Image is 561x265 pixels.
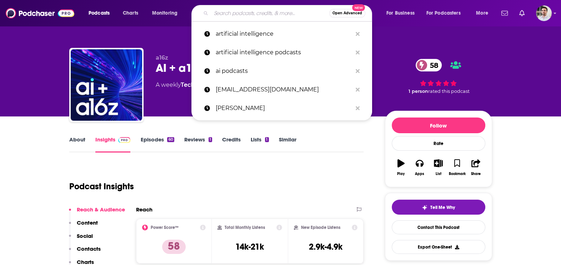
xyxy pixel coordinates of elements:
[147,7,187,19] button: open menu
[430,205,455,210] span: Tell Me Why
[423,59,442,71] span: 58
[466,155,485,180] button: Share
[216,62,352,80] p: ai podcasts
[279,136,296,152] a: Similar
[167,137,174,142] div: 60
[152,8,177,18] span: Monitoring
[536,5,552,21] button: Show profile menu
[416,59,442,71] a: 58
[123,8,138,18] span: Charts
[426,8,461,18] span: For Podcasters
[136,206,152,213] h2: Reach
[77,206,125,213] p: Reach & Audience
[191,25,372,43] a: artificial intelligence
[499,7,511,19] a: Show notifications dropdown
[429,155,447,180] button: List
[428,89,470,94] span: rated this podcast
[69,232,93,246] button: Social
[225,225,265,230] h2: Total Monthly Listens
[415,172,424,176] div: Apps
[235,241,264,252] h3: 14k-21k
[265,137,269,142] div: 1
[392,136,485,151] div: Rate
[156,54,168,61] span: a16z
[151,225,179,230] h2: Power Score™
[536,5,552,21] img: User Profile
[251,136,269,152] a: Lists1
[386,8,415,18] span: For Business
[211,7,329,19] input: Search podcasts, credits, & more...
[6,6,74,20] img: Podchaser - Follow, Share and Rate Podcasts
[71,49,142,121] img: AI + a16z
[181,81,215,88] a: Technology
[216,43,352,62] p: artificial intelligence podcasts
[449,172,465,176] div: Bookmark
[422,7,471,19] button: open menu
[332,11,362,15] span: Open Advanced
[381,7,424,19] button: open menu
[69,136,85,152] a: About
[69,219,98,232] button: Content
[471,7,497,19] button: open menu
[118,7,142,19] a: Charts
[184,136,212,152] a: Reviews1
[392,155,410,180] button: Play
[191,99,372,117] a: [PERSON_NAME]
[392,200,485,215] button: tell me why sparkleTell Me Why
[476,8,488,18] span: More
[329,9,365,17] button: Open AdvancedNew
[409,89,428,94] span: 1 person
[536,5,552,21] span: Logged in as sam_beutlerink
[216,99,352,117] p: chad durfee
[118,137,131,143] img: Podchaser Pro
[77,245,101,252] p: Contacts
[198,5,379,21] div: Search podcasts, credits, & more...
[385,54,492,99] div: 58 1 personrated this podcast
[191,43,372,62] a: artificial intelligence podcasts
[162,240,186,254] p: 58
[410,155,429,180] button: Apps
[301,225,340,230] h2: New Episode Listens
[69,245,101,259] button: Contacts
[309,241,342,252] h3: 2.9k-4.9k
[448,155,466,180] button: Bookmark
[392,220,485,234] a: Contact This Podcast
[471,172,481,176] div: Share
[69,206,125,219] button: Reach & Audience
[392,240,485,254] button: Export One-Sheet
[209,137,212,142] div: 1
[95,136,131,152] a: InsightsPodchaser Pro
[216,25,352,43] p: artificial intelligence
[516,7,527,19] a: Show notifications dropdown
[77,232,93,239] p: Social
[436,172,441,176] div: List
[77,219,98,226] p: Content
[397,172,405,176] div: Play
[352,4,365,11] span: New
[216,80,352,99] p: q-ai-podcast@juniper.net
[191,80,372,99] a: [EMAIL_ADDRESS][DOMAIN_NAME]
[140,136,174,152] a: Episodes60
[222,136,241,152] a: Credits
[422,205,427,210] img: tell me why sparkle
[392,117,485,133] button: Follow
[191,62,372,80] a: ai podcasts
[156,81,316,89] div: A weekly podcast
[69,181,134,192] h1: Podcast Insights
[89,8,110,18] span: Podcasts
[84,7,119,19] button: open menu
